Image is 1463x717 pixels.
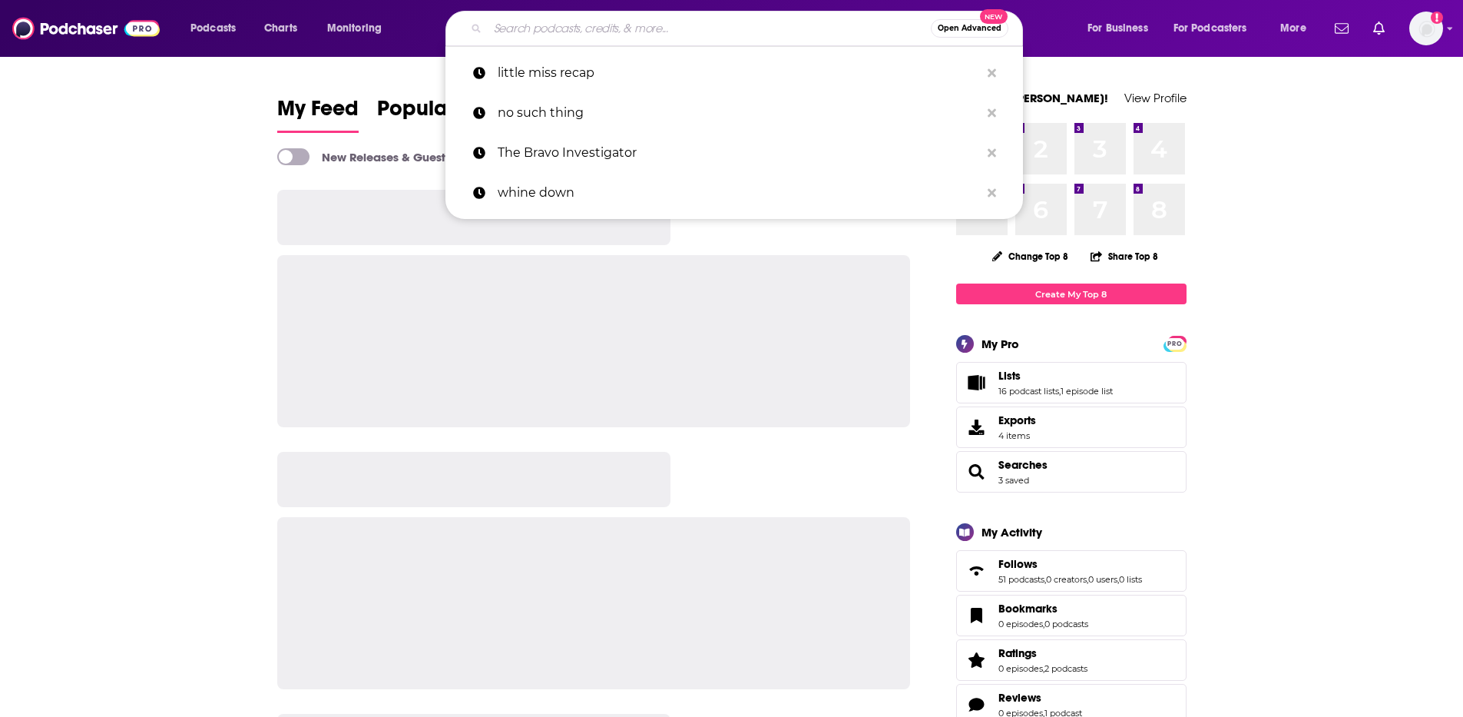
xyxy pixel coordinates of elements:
[998,557,1142,571] a: Follows
[956,550,1187,592] span: Follows
[998,369,1113,383] a: Lists
[956,639,1187,681] span: Ratings
[1061,386,1113,397] a: 1 episode list
[931,19,1008,38] button: Open AdvancedNew
[998,430,1036,441] span: 4 items
[1166,337,1184,349] a: PRO
[445,173,1023,213] a: whine down
[980,9,1008,24] span: New
[1087,18,1148,39] span: For Business
[277,95,359,131] span: My Feed
[445,93,1023,133] a: no such thing
[998,602,1088,616] a: Bookmarks
[1059,386,1061,397] span: ,
[998,663,1043,674] a: 0 episodes
[1043,663,1044,674] span: ,
[1044,619,1088,629] a: 0 podcasts
[1119,574,1142,585] a: 0 lists
[377,95,508,131] span: Popular Feed
[377,95,508,133] a: Popular Feed
[981,525,1042,539] div: My Activity
[264,18,297,39] span: Charts
[998,557,1038,571] span: Follows
[445,133,1023,173] a: The Bravo Investigator
[998,691,1041,705] span: Reviews
[998,646,1037,660] span: Ratings
[460,11,1038,46] div: Search podcasts, credits, & more...
[1087,574,1088,585] span: ,
[998,413,1036,427] span: Exports
[1280,18,1306,39] span: More
[1088,574,1117,585] a: 0 users
[1409,12,1443,45] button: Show profile menu
[998,619,1043,629] a: 0 episodes
[956,284,1187,304] a: Create My Top 8
[1124,91,1187,105] a: View Profile
[12,14,160,43] img: Podchaser - Follow, Share and Rate Podcasts
[1163,16,1269,41] button: open menu
[998,369,1021,383] span: Lists
[190,18,236,39] span: Podcasts
[998,475,1029,486] a: 3 saved
[254,16,306,41] a: Charts
[316,16,402,41] button: open menu
[180,16,256,41] button: open menu
[1166,338,1184,350] span: PRO
[498,93,980,133] p: no such thing
[1117,574,1119,585] span: ,
[1090,241,1159,271] button: Share Top 8
[998,386,1059,397] a: 16 podcast lists
[998,646,1087,660] a: Ratings
[277,95,359,133] a: My Feed
[962,694,992,715] a: Reviews
[956,407,1187,448] a: Exports
[956,362,1187,403] span: Lists
[327,18,382,39] span: Monitoring
[488,16,931,41] input: Search podcasts, credits, & more...
[956,91,1108,105] a: Welcome [PERSON_NAME]!
[998,602,1058,616] span: Bookmarks
[1043,619,1044,629] span: ,
[1044,663,1087,674] a: 2 podcasts
[983,247,1078,266] button: Change Top 8
[938,25,1001,32] span: Open Advanced
[962,560,992,582] a: Follows
[956,451,1187,493] span: Searches
[498,133,980,173] p: The Bravo Investigator
[962,417,992,438] span: Exports
[1269,16,1326,41] button: open menu
[998,691,1082,705] a: Reviews
[962,649,992,671] a: Ratings
[277,148,479,165] a: New Releases & Guests Only
[981,337,1019,351] div: My Pro
[1409,12,1443,45] span: Logged in as heidiv
[1367,15,1391,41] a: Show notifications dropdown
[962,372,992,393] a: Lists
[1046,574,1087,585] a: 0 creators
[1329,15,1355,41] a: Show notifications dropdown
[1409,12,1443,45] img: User Profile
[956,595,1187,636] span: Bookmarks
[1044,574,1046,585] span: ,
[498,173,980,213] p: whine down
[1077,16,1167,41] button: open menu
[962,461,992,483] a: Searches
[1173,18,1247,39] span: For Podcasters
[1431,12,1443,24] svg: Add a profile image
[498,53,980,93] p: little miss recap
[998,458,1048,472] a: Searches
[998,574,1044,585] a: 51 podcasts
[962,605,992,626] a: Bookmarks
[445,53,1023,93] a: little miss recap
